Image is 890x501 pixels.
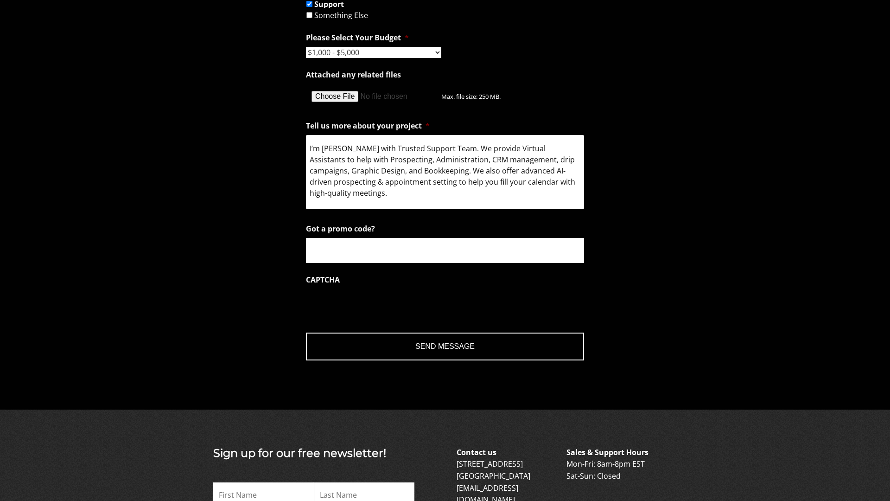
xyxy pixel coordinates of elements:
b: Contact us [457,447,496,457]
iframe: reCAPTCHA [306,289,447,325]
b: Sales & Support Hours [566,447,648,457]
p: Mon-Fri: 8am-8pm EST Sat-Sun: Closed [566,447,674,482]
label: Something Else [314,12,368,19]
label: CAPTCHA [306,275,340,285]
iframe: Chat Widget [844,456,890,501]
label: Tell us more about your project [306,121,430,131]
h3: Sign up for our free newsletter! [213,447,433,460]
label: Got a promo code? [306,224,375,234]
a: [STREET_ADDRESS][GEOGRAPHIC_DATA] [457,459,530,481]
label: Support [314,0,344,8]
label: Please Select Your Budget [306,33,409,43]
span: Max. file size: 250 MB. [441,85,508,101]
label: Attached any related files [306,70,401,80]
input: Send Message [306,333,584,360]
